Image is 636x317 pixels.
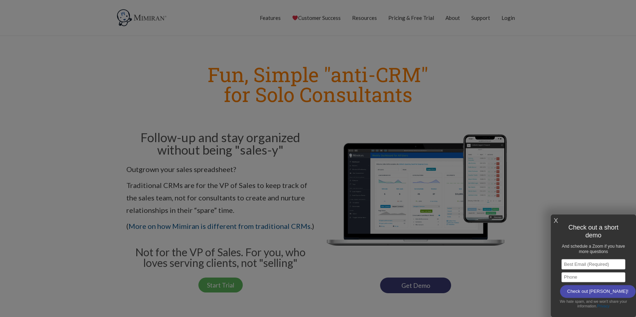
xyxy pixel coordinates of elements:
input: Best Email (Required) [561,259,625,269]
div: We hate spam, and we won't share your information. [558,298,629,310]
input: Check out [PERSON_NAME]! [560,285,636,298]
a: Privacy [597,304,609,308]
h1: And schedule a Zoom if you have more questions [558,242,629,256]
h1: Check out a short demo [558,222,629,241]
input: Phone [561,272,625,283]
a: X [554,215,558,227]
